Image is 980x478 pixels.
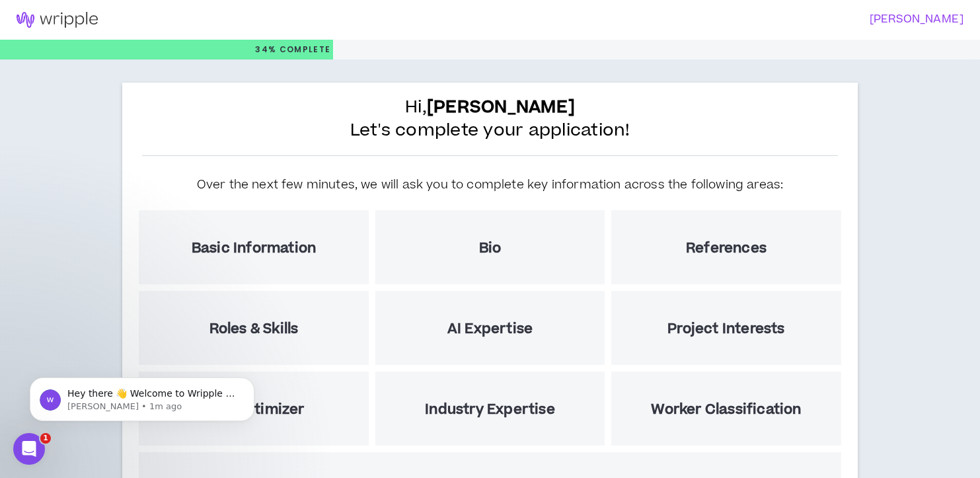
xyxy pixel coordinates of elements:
h5: Basic Information [192,240,316,257]
span: 1 [40,433,51,444]
h5: Roles & Skills [209,321,299,337]
h5: Over the next few minutes, we will ask you to complete key information across the following areas: [197,176,784,194]
h5: Bio [479,240,502,257]
h5: AI Expertise [447,321,533,337]
h5: Project Interests [667,321,784,337]
b: [PERSON_NAME] [427,95,575,120]
span: Complete [276,44,330,56]
iframe: Intercom live chat [13,433,45,465]
h5: Industry Expertise [425,401,555,418]
span: Hi, [405,96,575,119]
h3: [PERSON_NAME] [482,13,963,26]
iframe: Intercom notifications message [10,350,274,442]
span: Let's complete your application! [350,119,630,142]
h5: Skill Optimizer [204,401,305,418]
h5: Worker Classification [651,401,801,418]
p: 34% [255,40,330,60]
h5: References [686,240,767,257]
